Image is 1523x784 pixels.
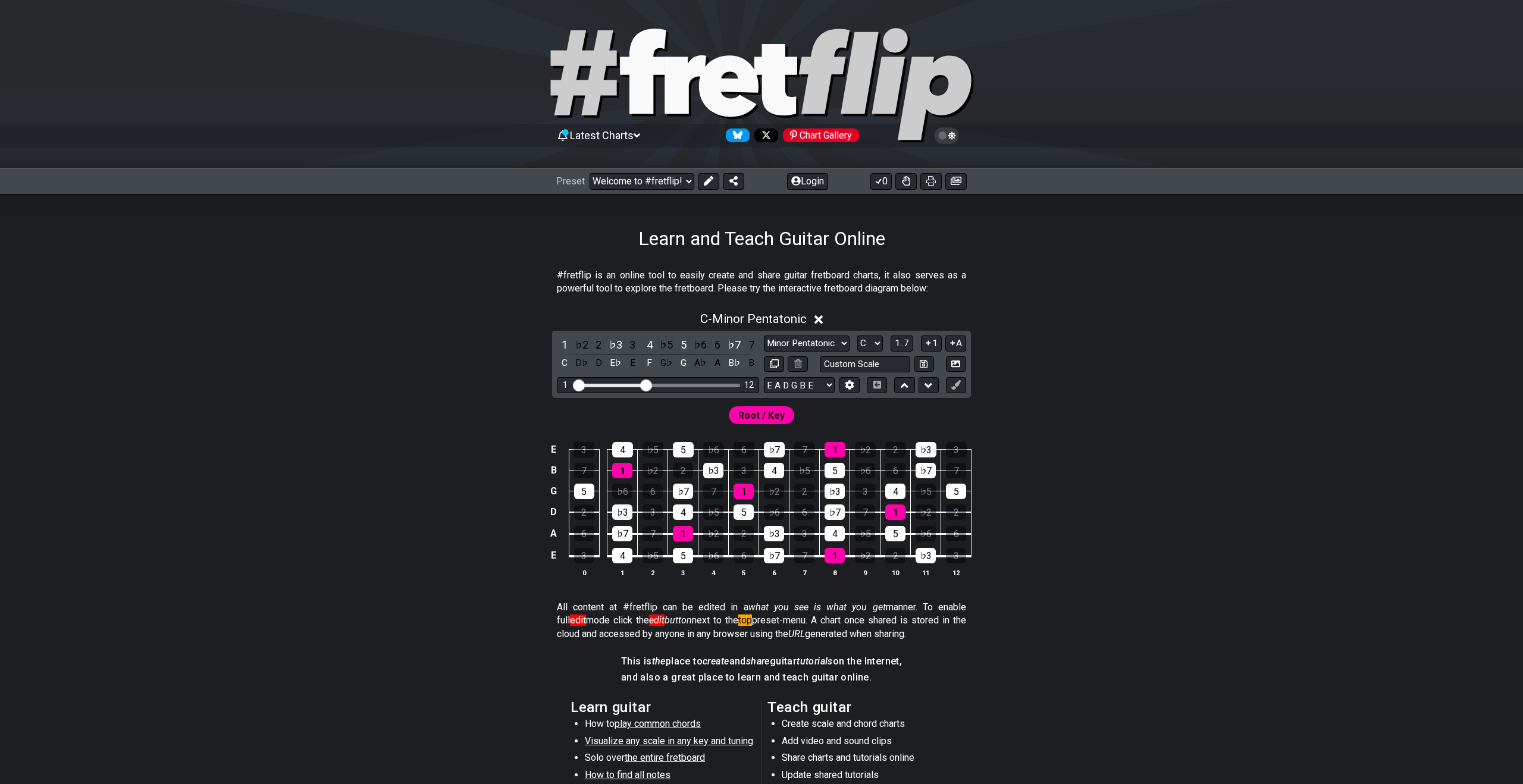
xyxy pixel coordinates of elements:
button: Toggle Dexterity for all fretkits [895,173,917,190]
li: Add video and sound clips [782,735,950,751]
div: toggle scale degree [710,337,725,353]
button: Edit Tuning [839,377,860,393]
div: toggle scale degree [608,337,623,353]
div: ♭6 [703,548,723,563]
th: 12 [941,566,972,579]
span: Category: Deceptive, Term: "Edit" [649,614,665,626]
span: play common chords [615,718,701,729]
span: Category: Deceptive, Term: "Edit" [570,614,586,626]
div: ♭5 [643,548,663,563]
div: 4 [825,526,845,541]
div: 3 [574,548,594,563]
em: tutorials [797,656,833,667]
div: 1 [825,442,845,457]
em: share [746,656,770,667]
li: Solo over [585,751,753,768]
div: Chart Gallery [783,128,859,142]
li: Create scale and chord charts [782,717,950,734]
div: toggle pitch class [574,355,590,371]
em: the [652,656,666,667]
div: toggle pitch class [642,355,657,371]
button: First click edit preset to enable marker editing [946,377,966,393]
div: ♭6 [855,463,875,478]
button: Toggle horizontal chord view [867,377,887,393]
div: 5 [673,548,693,563]
a: Follow #fretflip at Bluesky [721,128,750,142]
button: Edit Preset [698,173,719,190]
em: create [703,656,729,667]
th: 5 [729,566,759,579]
p: All content at #fretflip can be edited in a manner. To enable full mode click the next to the pre... [557,601,966,641]
div: toggle scale degree [692,337,708,353]
span: First enable full edit mode to edit [738,407,785,424]
div: ♭6 [764,504,784,520]
td: A [547,523,561,545]
th: 4 [698,566,729,579]
span: C - Minor Pentatonic [700,312,807,326]
div: 1 [885,504,905,520]
div: ♭5 [703,504,723,520]
div: 7 [794,548,814,563]
th: 10 [880,566,911,579]
td: B [547,460,561,481]
th: 7 [789,566,820,579]
div: ♭7 [916,463,936,478]
button: A [945,335,966,352]
div: ♭7 [673,484,693,499]
div: ♭3 [612,504,632,520]
div: toggle pitch class [744,355,759,371]
div: 12 [744,380,754,390]
div: toggle pitch class [591,355,606,371]
div: toggle pitch class [557,355,572,371]
select: Scale [764,335,850,352]
div: 3 [734,463,754,478]
th: 2 [638,566,668,579]
em: what you see is what you get [748,601,886,613]
th: 6 [759,566,789,579]
div: 2 [885,442,906,457]
a: #fretflip at Pinterest [778,128,859,142]
span: the entire fretboard [625,752,705,763]
div: ♭3 [703,463,723,478]
div: 2 [673,463,693,478]
div: toggle scale degree [625,337,640,353]
div: 3 [794,526,814,541]
div: ♭7 [612,526,632,541]
td: G [547,481,561,501]
div: ♭6 [612,484,632,499]
div: 2 [734,526,754,541]
select: Tonic/Root [857,335,883,352]
div: 7 [574,463,594,478]
div: ♭2 [764,484,784,499]
span: Visualize any scale in any key and tuning [585,735,753,747]
button: Create Image [946,356,966,372]
h2: Teach guitar [767,701,952,714]
h4: and also a great place to learn and teach guitar online. [621,671,902,684]
div: 5 [734,504,754,520]
td: D [547,501,561,523]
li: How to [585,717,753,734]
div: toggle scale degree [676,337,691,353]
div: 5 [885,526,905,541]
button: Delete [788,356,808,372]
span: Category: Claims of Rank - Performance & Ranking, Term: "top" [738,614,752,626]
div: toggle pitch class [726,355,742,371]
h1: Learn and Teach Guitar Online [638,227,885,250]
div: 5 [946,484,966,499]
div: 5 [673,442,694,457]
div: 7 [946,463,966,478]
div: 1 [673,526,693,541]
em: button [649,614,692,626]
div: ♭3 [764,526,784,541]
div: 6 [734,442,754,457]
th: 1 [607,566,638,579]
button: 1 [921,335,941,352]
div: ♭2 [855,442,876,457]
button: Move up [894,377,914,393]
div: ♭3 [916,442,936,457]
th: 8 [820,566,850,579]
div: ♭3 [825,484,845,499]
div: 2 [574,504,594,520]
div: toggle pitch class [710,355,725,371]
button: Copy [764,356,784,372]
